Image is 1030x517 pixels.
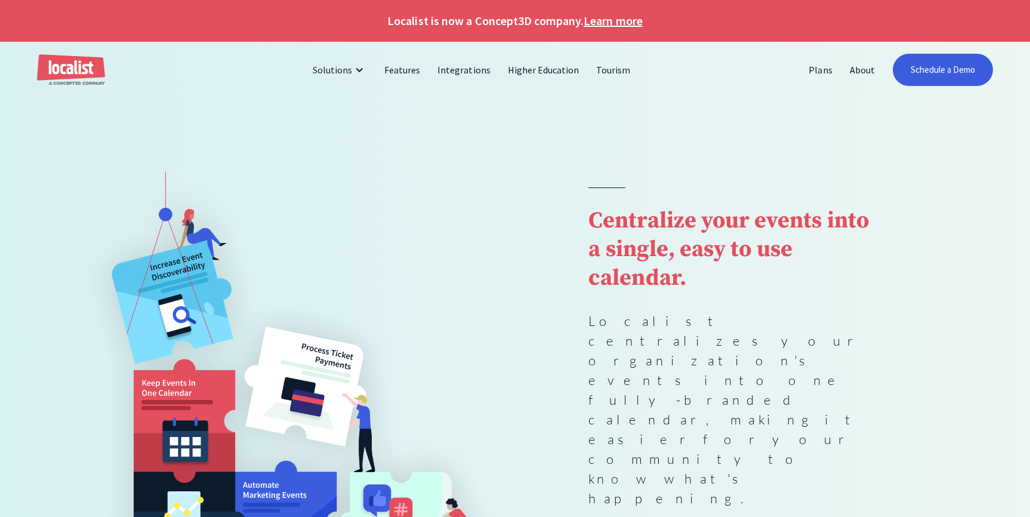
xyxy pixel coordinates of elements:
a: Integrations [429,56,499,84]
a: home [37,54,105,86]
div: Solutions [313,63,352,77]
p: Localist centralizes your organization's events into one fully-branded calendar, making it easier... [588,311,883,508]
strong: Centralize your events into a single, easy to use calendar. [588,207,868,293]
a: Plans [800,56,841,84]
a: Schedule a Demo [893,54,994,86]
a: Features [376,56,429,84]
a: Higher Education [499,56,588,84]
a: Learn more [584,12,642,30]
a: Tourism [588,56,639,84]
a: About [841,56,884,84]
div: Solutions [304,56,376,84]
